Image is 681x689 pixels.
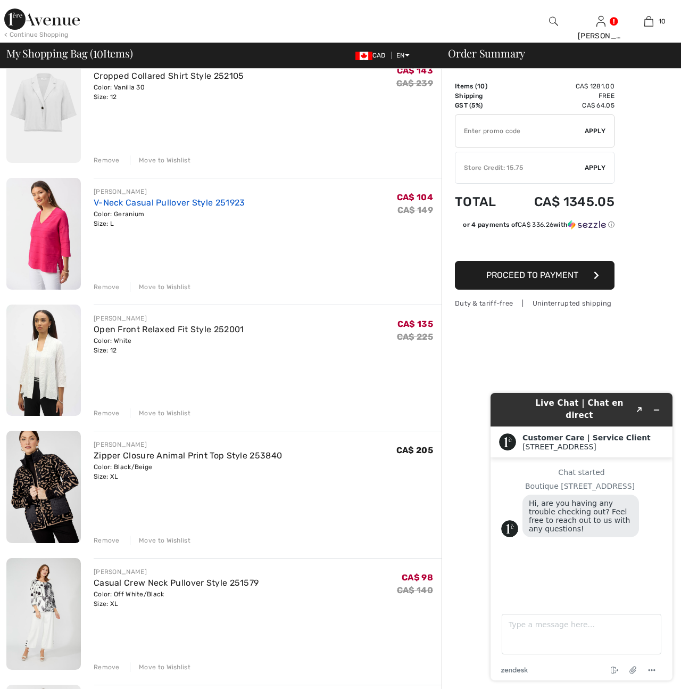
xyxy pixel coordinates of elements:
[94,589,259,609] div: Color: Off White/Black Size: XL
[397,205,433,215] s: CA$ 149
[94,324,244,334] a: Open Front Relaxed Fit Style 252001
[94,71,244,81] a: Cropped Collared Shirt Style 252105
[94,536,120,545] div: Remove
[509,81,614,91] td: CA$ 1281.00
[94,578,259,588] a: Casual Crew Neck Pullover Style 251579
[625,15,672,28] a: 10
[25,7,47,17] span: Chat
[455,163,585,173] div: Store Credit: 15.75
[6,305,81,416] img: Open Front Relaxed Fit Style 252001
[482,384,681,689] iframe: Find more information here
[644,15,653,28] img: My Bag
[6,558,81,670] img: Casual Crew Neck Pullover Style 251579
[94,187,245,196] div: [PERSON_NAME]
[397,319,433,329] span: CA$ 135
[94,209,245,228] div: Color: Geranium Size: L
[585,163,606,173] span: Apply
[455,115,585,147] input: Promo code
[94,282,120,292] div: Remove
[93,45,103,59] span: 10
[568,220,606,229] img: Sezzle
[585,126,606,136] span: Apply
[94,440,282,449] div: [PERSON_NAME]
[509,91,614,101] td: Free
[94,450,282,461] a: Zipper Closure Animal Print Top Style 253840
[397,65,433,76] span: CA$ 143
[518,221,553,228] span: CA$ 336.26
[4,9,80,30] img: 1ère Avenue
[130,155,190,165] div: Move to Wishlist
[463,220,614,229] div: or 4 payments of with
[578,30,625,42] div: [PERSON_NAME]
[94,83,244,102] div: Color: Vanilla 30 Size: 12
[6,48,133,59] span: My Shopping Bag ( Items)
[455,101,509,110] td: GST (5%)
[355,52,390,59] span: CAD
[549,15,558,28] img: search the website
[130,662,190,672] div: Move to Wishlist
[94,336,244,355] div: Color: White Size: 12
[455,184,509,220] td: Total
[455,91,509,101] td: Shipping
[435,48,675,59] div: Order Summary
[355,52,372,60] img: Canadian Dollar
[596,15,605,28] img: My Info
[397,192,433,202] span: CA$ 104
[659,17,666,26] span: 10
[94,198,245,208] a: V-Neck Casual Pullover Style 251923
[130,408,190,418] div: Move to Wishlist
[94,567,259,577] div: [PERSON_NAME]
[477,83,485,90] span: 10
[397,585,433,595] s: CA$ 140
[402,572,433,583] span: CA$ 98
[94,408,120,418] div: Remove
[486,270,578,280] span: Proceed to Payment
[509,184,614,220] td: CA$ 1345.05
[94,662,120,672] div: Remove
[6,51,81,163] img: Cropped Collared Shirt Style 252105
[130,536,190,545] div: Move to Wishlist
[130,282,190,292] div: Move to Wishlist
[6,431,81,543] img: Zipper Closure Animal Print Top Style 253840
[94,462,282,481] div: Color: Black/Beige Size: XL
[6,178,81,290] img: V-Neck Casual Pullover Style 251923
[455,220,614,233] div: or 4 payments ofCA$ 336.26withSezzle Click to learn more about Sezzle
[396,78,433,88] s: CA$ 239
[94,314,244,323] div: [PERSON_NAME]
[509,101,614,110] td: CA$ 64.05
[4,30,69,39] div: < Continue Shopping
[396,52,410,59] span: EN
[596,16,605,26] a: Sign In
[397,332,433,342] s: CA$ 225
[455,298,614,308] div: Duty & tariff-free | Uninterrupted shipping
[396,445,433,455] span: CA$ 205
[94,155,120,165] div: Remove
[455,261,614,290] button: Proceed to Payment
[455,233,614,257] iframe: PayPal-paypal
[455,81,509,91] td: Items ( )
